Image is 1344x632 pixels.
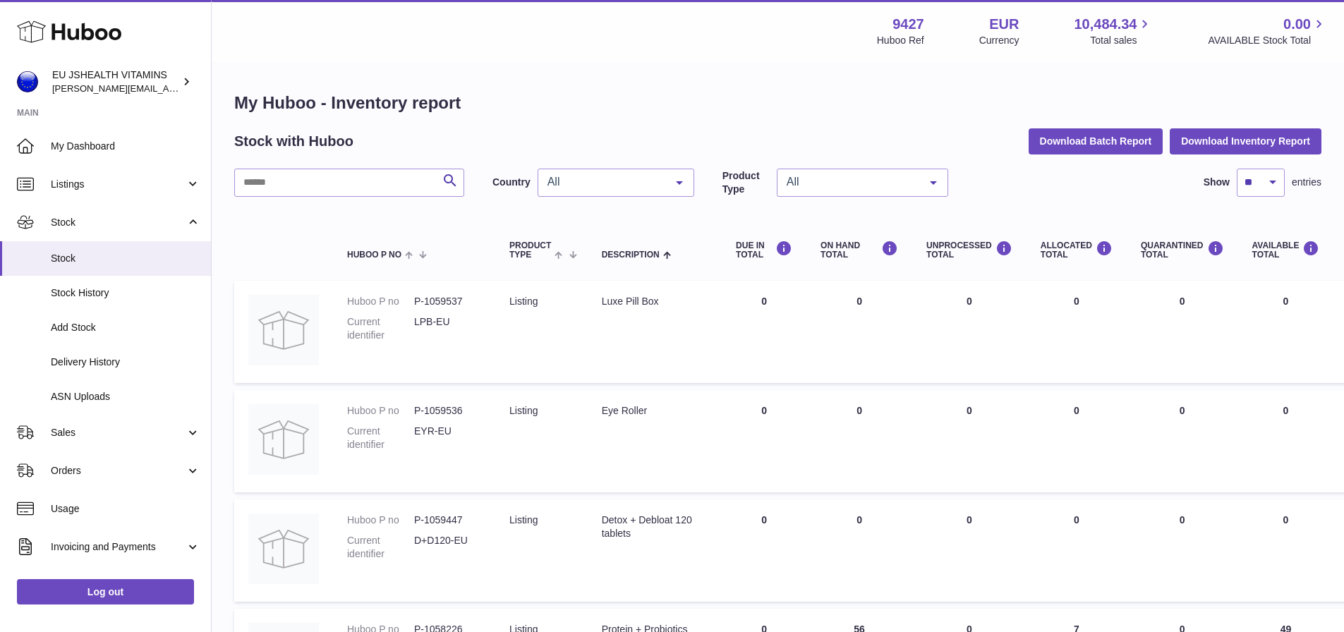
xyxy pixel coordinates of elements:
[1027,390,1127,492] td: 0
[1180,514,1185,525] span: 0
[347,404,414,418] dt: Huboo P no
[806,390,912,492] td: 0
[1238,390,1334,492] td: 0
[806,499,912,602] td: 0
[912,281,1027,383] td: 0
[1204,176,1230,189] label: Show
[51,286,200,300] span: Stock History
[248,295,319,365] img: product image
[509,241,551,260] span: Product Type
[248,404,319,475] img: product image
[51,390,200,403] span: ASN Uploads
[51,355,200,369] span: Delivery History
[1180,405,1185,416] span: 0
[1238,281,1334,383] td: 0
[926,241,1012,260] div: UNPROCESSED Total
[877,34,924,47] div: Huboo Ref
[52,83,283,94] span: [PERSON_NAME][EMAIL_ADDRESS][DOMAIN_NAME]
[234,132,353,151] h2: Stock with Huboo
[51,464,186,478] span: Orders
[492,176,531,189] label: Country
[722,281,806,383] td: 0
[51,140,200,153] span: My Dashboard
[722,499,806,602] td: 0
[51,502,200,516] span: Usage
[51,426,186,439] span: Sales
[912,390,1027,492] td: 0
[912,499,1027,602] td: 0
[347,534,414,561] dt: Current identifier
[544,175,665,189] span: All
[51,178,186,191] span: Listings
[414,534,481,561] dd: D+D120-EU
[602,295,708,308] div: Luxe Pill Box
[51,321,200,334] span: Add Stock
[1283,15,1311,34] span: 0.00
[602,250,660,260] span: Description
[1074,15,1137,34] span: 10,484.34
[892,15,924,34] strong: 9427
[979,34,1019,47] div: Currency
[1090,34,1153,47] span: Total sales
[414,315,481,342] dd: LPB-EU
[347,513,414,527] dt: Huboo P no
[52,68,179,95] div: EU JSHEALTH VITAMINS
[51,252,200,265] span: Stock
[347,315,414,342] dt: Current identifier
[248,513,319,584] img: product image
[1180,296,1185,307] span: 0
[722,390,806,492] td: 0
[1027,281,1127,383] td: 0
[414,404,481,418] dd: P-1059536
[1029,128,1163,154] button: Download Batch Report
[821,241,898,260] div: ON HAND Total
[602,404,708,418] div: Eye Roller
[1208,34,1327,47] span: AVAILABLE Stock Total
[783,175,919,189] span: All
[1074,15,1153,47] a: 10,484.34 Total sales
[806,281,912,383] td: 0
[17,71,38,92] img: laura@jessicasepel.com
[347,425,414,451] dt: Current identifier
[1170,128,1321,154] button: Download Inventory Report
[1238,499,1334,602] td: 0
[414,425,481,451] dd: EYR-EU
[1208,15,1327,47] a: 0.00 AVAILABLE Stock Total
[722,169,770,196] label: Product Type
[17,579,194,604] a: Log out
[602,513,708,540] div: Detox + Debloat 120 tablets
[1027,499,1127,602] td: 0
[736,241,792,260] div: DUE IN TOTAL
[509,296,538,307] span: listing
[1252,241,1320,260] div: AVAILABLE Total
[509,405,538,416] span: listing
[1041,241,1113,260] div: ALLOCATED Total
[414,295,481,308] dd: P-1059537
[1141,241,1224,260] div: QUARANTINED Total
[347,250,401,260] span: Huboo P no
[51,216,186,229] span: Stock
[509,514,538,525] span: listing
[234,92,1321,114] h1: My Huboo - Inventory report
[347,295,414,308] dt: Huboo P no
[414,513,481,527] dd: P-1059447
[1292,176,1321,189] span: entries
[51,540,186,554] span: Invoicing and Payments
[989,15,1019,34] strong: EUR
